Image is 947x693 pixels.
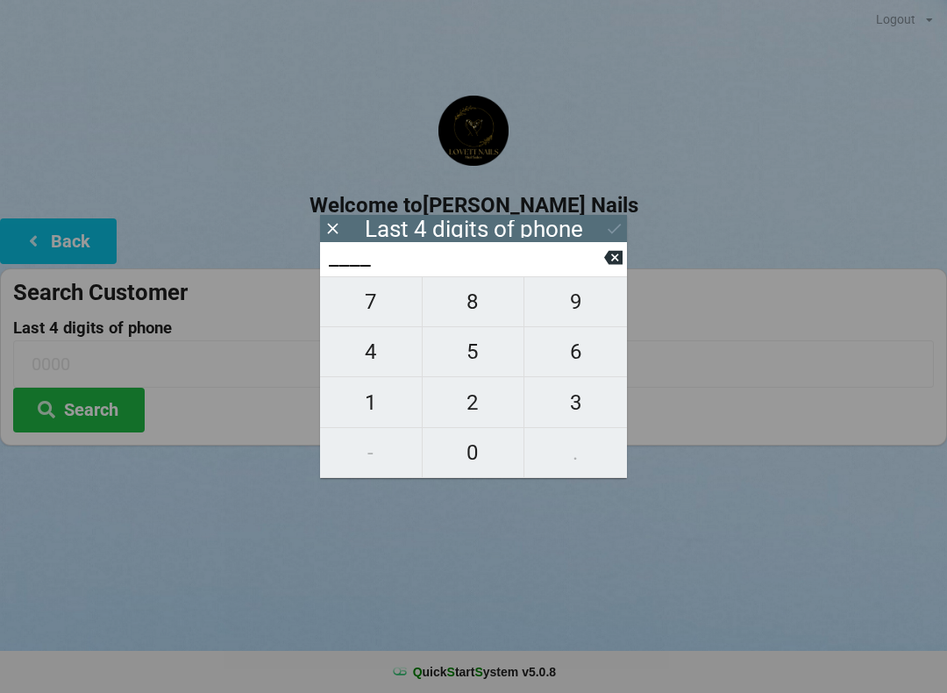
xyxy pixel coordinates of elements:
[524,276,627,327] button: 9
[423,276,525,327] button: 8
[423,377,525,427] button: 2
[423,434,524,471] span: 0
[320,384,422,421] span: 1
[524,384,627,421] span: 3
[524,333,627,370] span: 6
[423,283,524,320] span: 8
[423,333,524,370] span: 5
[320,327,423,377] button: 4
[320,276,423,327] button: 7
[320,377,423,427] button: 1
[423,428,525,478] button: 0
[320,283,422,320] span: 7
[524,327,627,377] button: 6
[320,333,422,370] span: 4
[524,377,627,427] button: 3
[524,283,627,320] span: 9
[365,220,583,238] div: Last 4 digits of phone
[423,327,525,377] button: 5
[423,384,524,421] span: 2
